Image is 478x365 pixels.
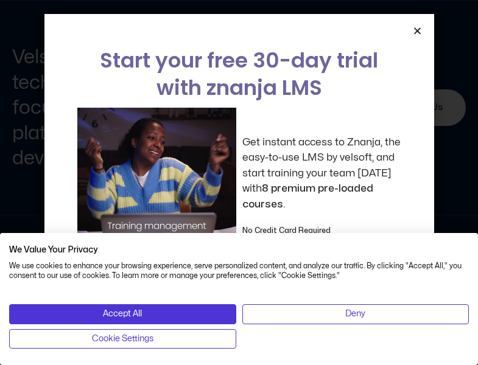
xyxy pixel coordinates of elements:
a: Close [413,26,422,35]
span: Cookie Settings [92,332,153,346]
strong: 8 premium pre-loaded courses [242,183,373,209]
button: Adjust cookie preferences [9,329,236,349]
span: Accept All [103,307,142,321]
img: a woman sitting at her laptop dancing [77,108,236,266]
h2: Start your free 30-day trial with znanja LMS [77,47,401,102]
button: Deny all cookies [242,304,469,324]
span: Deny [345,307,365,321]
button: Accept all cookies [9,304,236,324]
p: Get instant access to Znanja, the easy-to-use LMS by velsoft, and start training your team [DATE]... [242,134,401,212]
p: We use cookies to enhance your browsing experience, serve personalized content, and analyze our t... [9,261,469,282]
h2: We Value Your Privacy [9,245,469,255]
